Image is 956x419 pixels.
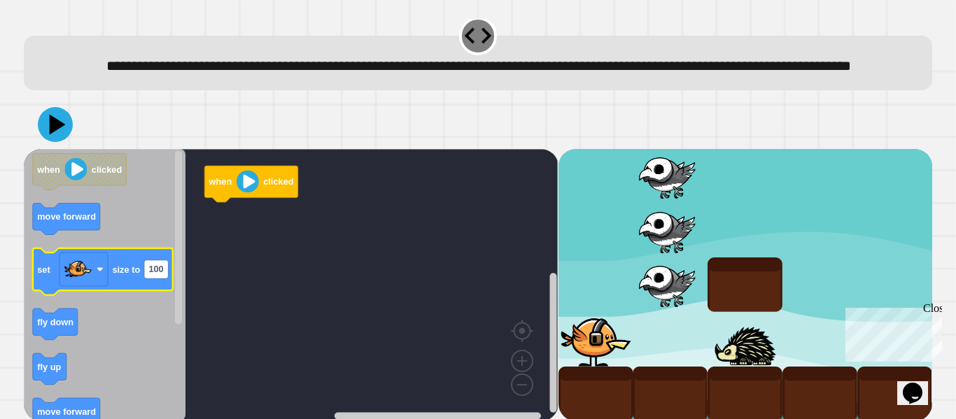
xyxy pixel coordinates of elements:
[113,264,141,275] text: size to
[37,406,96,417] text: move forward
[92,164,122,175] text: clicked
[897,363,942,405] iframe: chat widget
[37,317,73,327] text: fly down
[37,362,61,372] text: fly up
[149,264,164,275] text: 100
[209,176,232,187] text: when
[36,164,60,175] text: when
[263,176,293,187] text: clicked
[37,264,50,275] text: set
[6,6,97,89] div: Chat with us now!Close
[840,302,942,362] iframe: chat widget
[37,211,96,222] text: move forward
